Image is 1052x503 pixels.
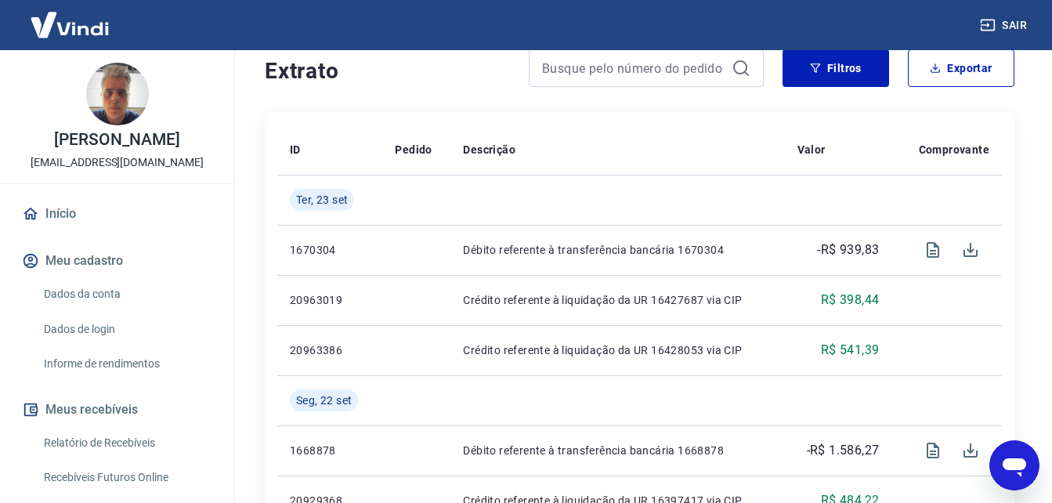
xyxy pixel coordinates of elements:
p: Pedido [395,142,432,157]
p: 20963386 [290,342,370,358]
p: 1668878 [290,443,370,458]
span: Visualizar [914,432,952,469]
img: 97d0c327-30f2-43f6-89e6-8b2bc49c4ee8.jpeg [86,63,149,125]
span: Seg, 22 set [296,393,352,408]
p: 1670304 [290,242,370,258]
a: Início [19,197,215,231]
p: Crédito referente à liquidação da UR 16427687 via CIP [463,292,772,308]
p: [EMAIL_ADDRESS][DOMAIN_NAME] [31,154,204,171]
span: Visualizar [914,231,952,269]
p: Débito referente à transferência bancária 1670304 [463,242,772,258]
input: Busque pelo número do pedido [542,56,725,80]
img: Vindi [19,1,121,49]
p: Crédito referente à liquidação da UR 16428053 via CIP [463,342,772,358]
p: -R$ 939,83 [817,241,879,259]
p: -R$ 1.586,27 [807,441,880,460]
a: Informe de rendimentos [38,348,215,380]
a: Dados da conta [38,278,215,310]
p: Comprovante [919,142,989,157]
span: Download [952,231,989,269]
iframe: Botão para abrir a janela de mensagens [989,440,1039,490]
h4: Extrato [265,56,510,87]
button: Meu cadastro [19,244,215,278]
a: Dados de login [38,313,215,346]
p: Débito referente à transferência bancária 1668878 [463,443,772,458]
p: [PERSON_NAME] [54,132,179,148]
p: R$ 541,39 [821,341,880,360]
button: Filtros [783,49,889,87]
p: 20963019 [290,292,370,308]
span: Ter, 23 set [296,192,348,208]
p: Valor [797,142,826,157]
p: ID [290,142,301,157]
span: Download [952,432,989,469]
button: Sair [977,11,1033,40]
button: Exportar [908,49,1014,87]
p: Descrição [463,142,515,157]
button: Meus recebíveis [19,393,215,427]
a: Recebíveis Futuros Online [38,461,215,494]
a: Relatório de Recebíveis [38,427,215,459]
p: R$ 398,44 [821,291,880,309]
